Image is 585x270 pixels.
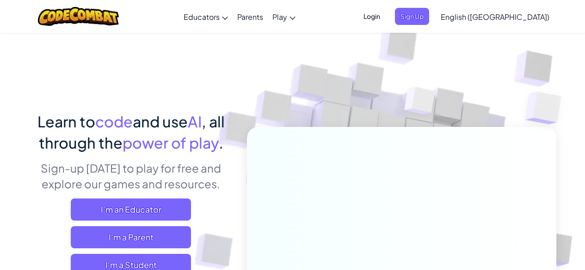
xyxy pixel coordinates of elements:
[387,69,453,138] img: Overlap cubes
[219,133,223,152] span: .
[179,4,233,29] a: Educators
[37,112,95,131] span: Learn to
[95,112,133,131] span: code
[133,112,188,131] span: and use
[268,4,300,29] a: Play
[188,112,202,131] span: AI
[38,7,119,26] img: CodeCombat logo
[441,12,549,22] span: English ([GEOGRAPHIC_DATA])
[358,8,386,25] button: Login
[184,12,220,22] span: Educators
[29,160,233,192] p: Sign-up [DATE] to play for free and explore our games and resources.
[71,226,191,248] a: I'm a Parent
[123,133,219,152] span: power of play
[71,198,191,221] a: I'm an Educator
[436,4,554,29] a: English ([GEOGRAPHIC_DATA])
[233,4,268,29] a: Parents
[395,8,429,25] button: Sign Up
[272,12,287,22] span: Play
